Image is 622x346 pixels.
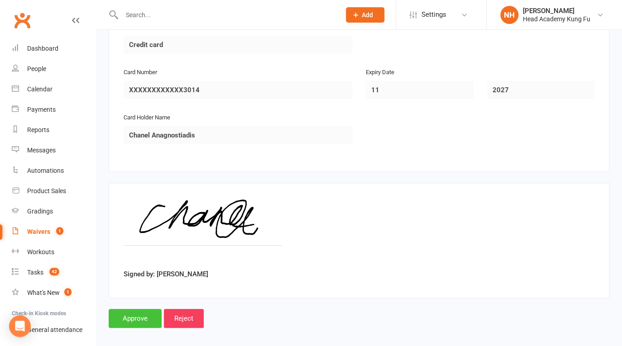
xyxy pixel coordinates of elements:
img: image1757496245.png [124,198,282,265]
label: Signed by: [PERSON_NAME] [124,269,208,280]
input: Approve [109,309,162,328]
div: Product Sales [27,187,66,194]
span: 1 [64,288,72,296]
a: Tasks 42 [12,262,96,283]
label: Card Holder Name [124,113,170,123]
input: Reject [164,309,204,328]
div: Calendar [27,85,53,93]
div: Gradings [27,208,53,215]
a: Dashboard [12,38,96,59]
a: General attendance kiosk mode [12,320,96,340]
a: Reports [12,120,96,140]
a: Waivers 1 [12,222,96,242]
span: Add [362,11,373,19]
input: Search... [119,9,334,21]
div: Waivers [27,228,50,235]
span: 42 [49,268,59,275]
a: Payments [12,100,96,120]
div: Head Academy Kung Fu [523,15,590,23]
a: People [12,59,96,79]
div: Tasks [27,269,43,276]
div: Automations [27,167,64,174]
div: Open Intercom Messenger [9,315,31,337]
div: People [27,65,46,72]
button: Add [346,7,384,23]
a: Workouts [12,242,96,262]
div: Dashboard [27,45,58,52]
span: Settings [421,5,446,25]
div: Messages [27,147,56,154]
div: General attendance [27,326,82,333]
a: Gradings [12,201,96,222]
a: Automations [12,161,96,181]
label: Card Number [124,68,157,77]
a: Calendar [12,79,96,100]
label: Expiry Date [366,68,394,77]
div: Payments [27,106,56,113]
a: What's New1 [12,283,96,303]
div: NH [500,6,518,24]
a: Product Sales [12,181,96,201]
div: Reports [27,126,49,133]
a: Messages [12,140,96,161]
div: Workouts [27,248,54,256]
a: Clubworx [11,9,33,32]
div: What's New [27,289,60,296]
div: [PERSON_NAME] [523,7,590,15]
span: 1 [56,227,63,235]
